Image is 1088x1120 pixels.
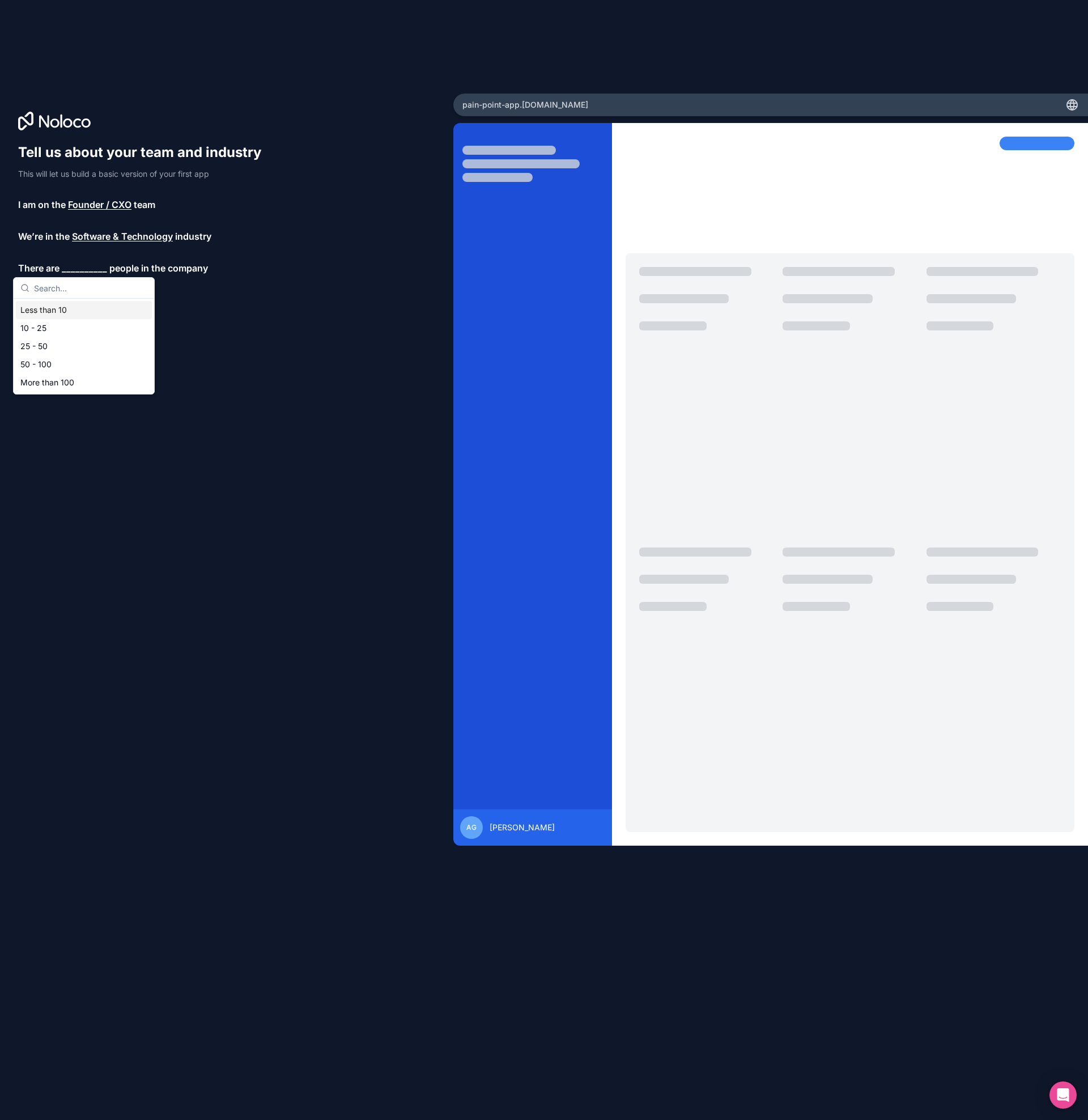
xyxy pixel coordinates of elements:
[34,278,147,298] input: Search...
[466,823,477,832] span: AG
[490,822,555,833] span: [PERSON_NAME]
[16,301,152,319] div: Less than 10
[16,374,152,392] div: More than 100
[18,198,66,211] span: I am on the
[134,198,155,211] span: team
[14,299,154,394] div: Suggestions
[16,319,152,337] div: 10 - 25
[16,337,152,355] div: 25 - 50
[18,261,59,275] span: There are
[72,230,173,243] span: Software & Technology
[68,198,131,211] span: Founder / CXO
[109,261,208,275] span: people in the company
[18,143,272,162] h1: Tell us about your team and industry
[62,261,107,275] span: __________
[1049,1081,1077,1109] div: Open Intercom Messenger
[16,355,152,374] div: 50 - 100
[175,230,211,243] span: industry
[18,230,70,243] span: We’re in the
[462,99,588,111] span: pain-point-app .[DOMAIN_NAME]
[18,168,272,180] p: This will let us build a basic version of your first app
